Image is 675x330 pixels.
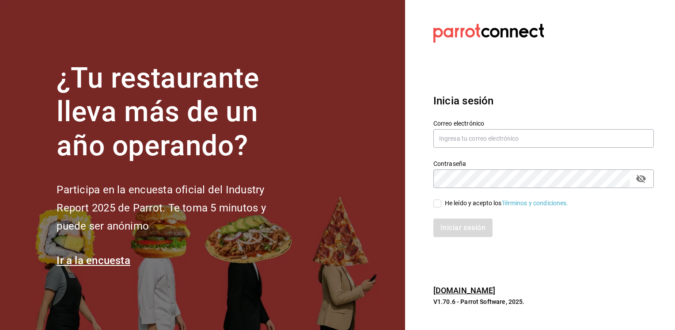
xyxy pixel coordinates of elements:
input: Ingresa tu correo electrónico [433,129,654,148]
h2: Participa en la encuesta oficial del Industry Report 2025 de Parrot. Te toma 5 minutos y puede se... [57,181,295,235]
label: Contraseña [433,160,654,166]
p: V1.70.6 - Parrot Software, 2025. [433,297,654,306]
a: Términos y condiciones. [502,200,569,207]
label: Correo electrónico [433,120,654,126]
div: He leído y acepto los [445,199,569,208]
h3: Inicia sesión [433,93,654,109]
h1: ¿Tu restaurante lleva más de un año operando? [57,61,295,163]
a: Ir a la encuesta [57,254,130,267]
a: [DOMAIN_NAME] [433,286,496,295]
button: passwordField [633,171,648,186]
